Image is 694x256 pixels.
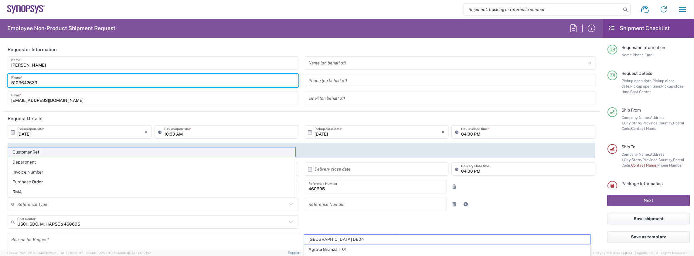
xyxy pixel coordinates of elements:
a: Support [288,251,303,254]
span: Cost Center [630,89,651,94]
span: Purchase Order [8,177,295,187]
button: Save shipment [607,213,690,224]
span: Email [645,53,655,57]
span: Company Name, [621,152,650,157]
button: Save as template [607,231,690,243]
span: Phone Number [657,163,683,168]
span: Package Information [621,181,663,186]
span: City, [624,157,631,162]
span: Contact Name, [631,163,657,168]
span: Server: 2025.20.0-734e5bc92d9 [7,251,83,255]
h2: Requester Information [8,47,57,53]
a: Add Reference [461,200,470,209]
span: Invoice Number [8,168,295,177]
span: RMA [8,187,295,197]
span: Client: 2025.20.0-e640dba [86,251,151,255]
span: Ship To [621,144,635,149]
span: Copyright © [DATE]-[DATE] Agistix Inc., All Rights Reserved [593,250,687,256]
a: Remove Reference [450,200,458,209]
span: Company Name, [621,115,650,120]
span: Country, [658,121,673,125]
span: Customer Ref [8,147,295,157]
a: Feedback [303,251,319,254]
span: Requester Information [621,45,665,50]
a: Remove Reference [450,182,458,191]
span: Pickup open time, [630,84,661,88]
i: × [145,127,148,137]
span: Pickup open date, [621,78,652,83]
span: [DATE] 09:51:07 [59,251,83,255]
span: Name, [621,53,633,57]
span: Ship From [621,108,641,112]
h2: Employee Non-Product Shipment Request [7,25,115,32]
span: Contact Name [631,126,656,131]
span: Agrate Brianza IT01 [304,245,590,254]
span: Request Details [621,71,652,76]
span: Phone, [633,53,645,57]
span: State/Province, [631,121,658,125]
h2: Request Details [8,116,43,122]
i: × [441,127,445,137]
button: Next [607,195,690,206]
h2: Shipment Checklist [608,25,670,32]
span: City, [624,121,631,125]
span: State/Province, [631,157,658,162]
span: [DATE] 17:21:12 [128,251,151,255]
span: [GEOGRAPHIC_DATA] DE04 [304,235,590,244]
span: Country, [658,157,673,162]
input: Shipment, tracking or reference number [464,4,621,15]
span: Department [8,157,295,167]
